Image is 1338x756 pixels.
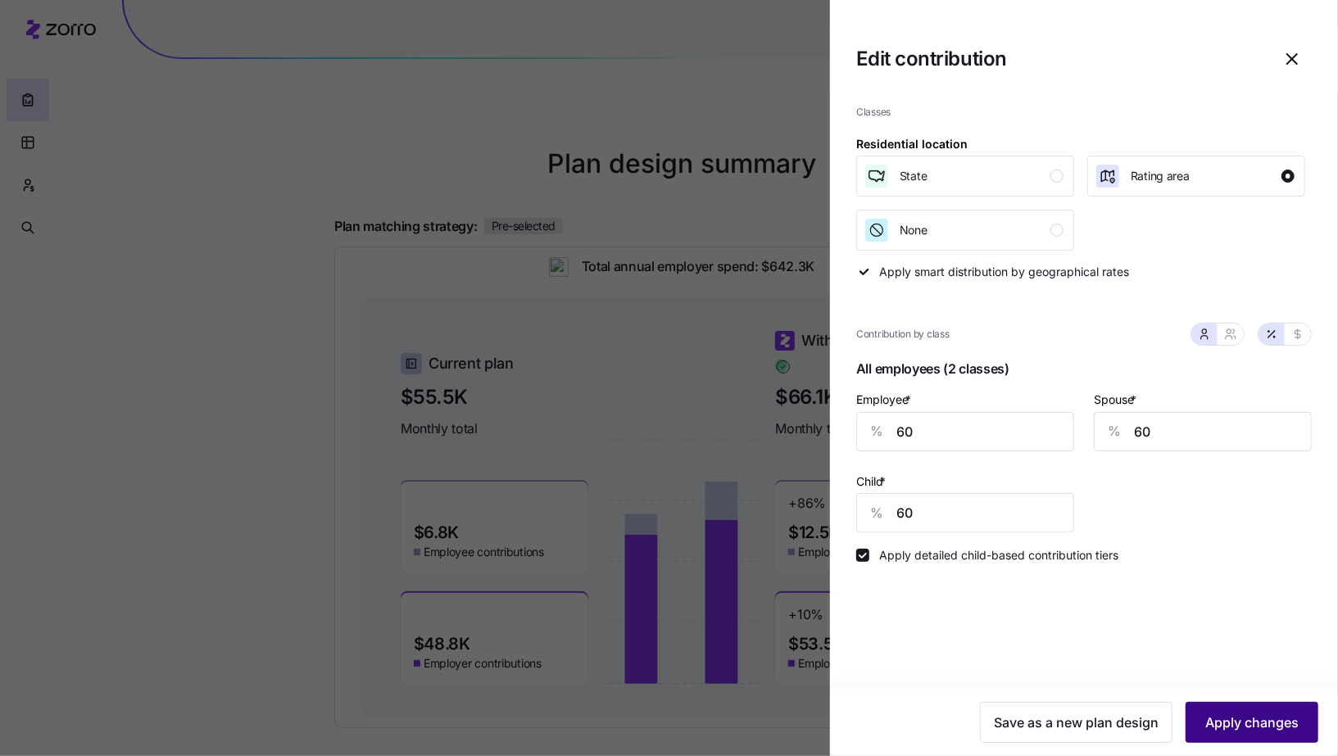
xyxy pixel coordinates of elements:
span: Apply changes [1205,713,1299,732]
label: Spouse [1094,391,1140,409]
span: All employees (2 classes) [856,355,1312,389]
span: None [900,222,928,238]
div: % [1095,413,1134,450]
span: Save as a new plan design [994,713,1159,732]
label: Apply detailed child-based contribution tiers [869,549,1118,562]
h1: Edit contribution [856,46,1266,71]
span: Rating area [1131,168,1190,184]
div: % [857,494,896,532]
div: % [857,413,896,450]
span: Classes [856,105,1312,120]
span: State [900,168,928,184]
div: Residential location [856,135,968,153]
span: Contribution by class [856,327,950,342]
button: Save as a new plan design [980,702,1172,743]
label: Employee [856,391,914,409]
label: Child [856,473,889,491]
button: Apply changes [1186,702,1318,743]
